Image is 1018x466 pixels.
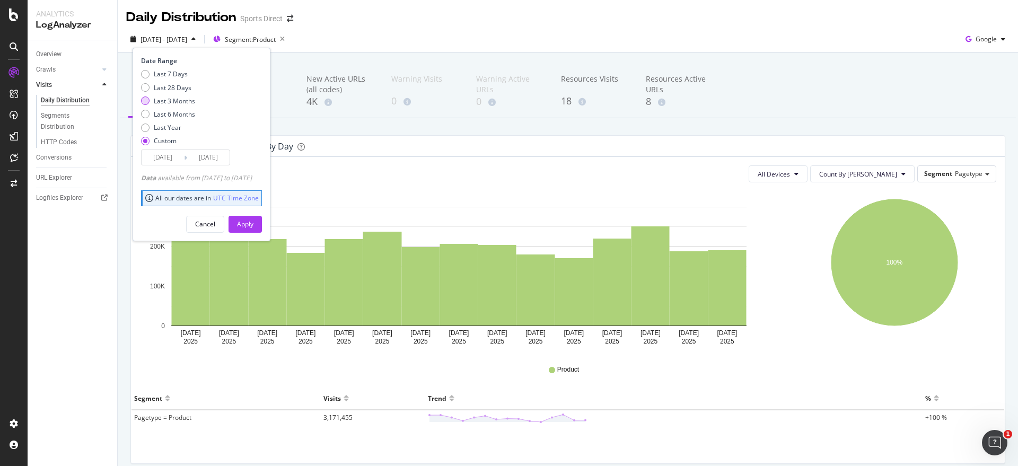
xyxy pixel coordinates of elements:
[337,338,351,345] text: 2025
[982,430,1007,455] iframe: Intercom live chat
[794,191,994,350] svg: A chart.
[36,8,109,19] div: Analytics
[222,338,236,345] text: 2025
[240,13,283,24] div: Sports Direct
[260,338,275,345] text: 2025
[36,152,110,163] a: Conversions
[602,329,622,337] text: [DATE]
[758,170,790,179] span: All Devices
[141,69,195,78] div: Last 7 Days
[428,390,446,407] div: Trend
[41,137,77,148] div: HTTP Codes
[139,191,778,350] div: A chart.
[564,329,584,337] text: [DATE]
[141,173,252,182] div: available from [DATE] to [DATE]
[679,329,699,337] text: [DATE]
[640,329,661,337] text: [DATE]
[150,243,165,251] text: 200K
[955,169,982,178] span: Pagetype
[145,194,259,203] div: All our dates are in
[126,31,200,48] button: [DATE] - [DATE]
[810,165,915,182] button: Count By [PERSON_NAME]
[126,8,236,27] div: Daily Distribution
[646,95,714,109] div: 8
[717,329,737,337] text: [DATE]
[886,259,902,266] text: 100%
[924,169,952,178] span: Segment
[36,49,110,60] a: Overview
[141,35,187,44] span: [DATE] - [DATE]
[323,390,341,407] div: Visits
[41,95,90,106] div: Daily Distribution
[306,74,374,95] div: New Active URLs (all codes)
[36,192,83,204] div: Logfiles Explorer
[36,80,99,91] a: Visits
[36,49,62,60] div: Overview
[141,110,195,119] div: Last 6 Months
[134,413,191,422] span: Pagetype = Product
[476,95,544,109] div: 0
[323,413,353,422] span: 3,171,455
[391,94,459,108] div: 0
[557,365,579,374] span: Product
[41,137,110,148] a: HTTP Codes
[306,95,374,109] div: 4K
[161,322,165,330] text: 0
[1004,430,1012,438] span: 1
[195,219,215,228] div: Cancel
[720,338,734,345] text: 2025
[219,329,239,337] text: [DATE]
[36,19,109,31] div: LogAnalyzer
[213,194,259,203] a: UTC Time Zone
[141,136,195,145] div: Custom
[154,83,191,92] div: Last 28 Days
[134,390,162,407] div: Segment
[452,338,466,345] text: 2025
[209,31,289,48] button: Segment:Product
[925,390,931,407] div: %
[36,152,72,163] div: Conversions
[36,192,110,204] a: Logfiles Explorer
[36,80,52,91] div: Visits
[257,329,277,337] text: [DATE]
[749,165,808,182] button: All Devices
[150,283,165,290] text: 100K
[646,74,714,95] div: Resources Active URLs
[529,338,543,345] text: 2025
[391,74,459,94] div: Warning Visits
[487,329,507,337] text: [DATE]
[141,96,195,105] div: Last 3 Months
[229,216,262,233] button: Apply
[186,216,224,233] button: Cancel
[567,338,581,345] text: 2025
[154,123,181,132] div: Last Year
[490,338,504,345] text: 2025
[476,74,544,95] div: Warning Active URLs
[141,83,195,92] div: Last 28 Days
[414,338,428,345] text: 2025
[36,64,99,75] a: Crawls
[819,170,897,179] span: Count By Day
[561,94,629,108] div: 18
[410,329,431,337] text: [DATE]
[154,69,188,78] div: Last 7 Days
[449,329,469,337] text: [DATE]
[141,56,259,65] div: Date Range
[961,31,1010,48] button: Google
[643,338,657,345] text: 2025
[183,338,198,345] text: 2025
[36,64,56,75] div: Crawls
[41,110,100,133] div: Segments Distribution
[154,110,195,119] div: Last 6 Months
[605,338,619,345] text: 2025
[41,95,110,106] a: Daily Distribution
[372,329,392,337] text: [DATE]
[237,219,253,228] div: Apply
[154,136,177,145] div: Custom
[925,413,947,422] span: +100 %
[299,338,313,345] text: 2025
[154,96,195,105] div: Last 3 Months
[36,172,72,183] div: URL Explorer
[141,123,195,132] div: Last Year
